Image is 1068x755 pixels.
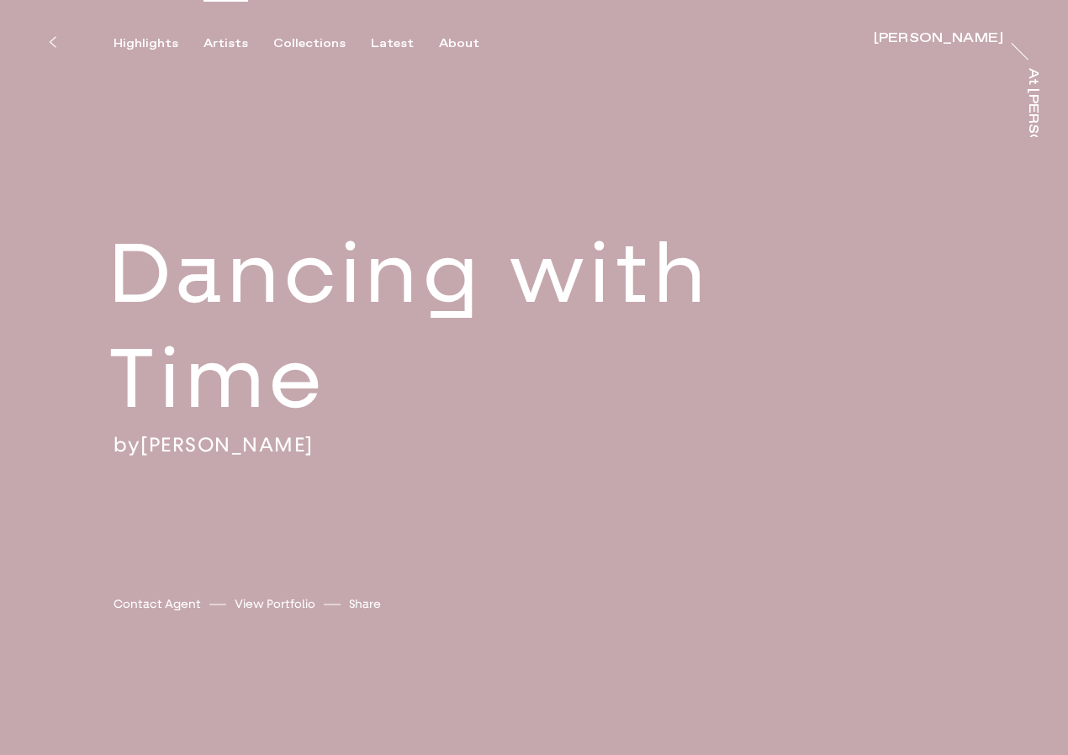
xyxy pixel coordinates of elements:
div: At [PERSON_NAME] [1026,68,1039,219]
div: About [439,36,479,51]
a: View Portfolio [235,595,315,613]
div: Highlights [114,36,178,51]
button: Collections [273,36,371,51]
div: Collections [273,36,346,51]
button: Share [349,593,381,615]
a: [PERSON_NAME] [140,432,314,457]
button: About [439,36,505,51]
button: Latest [371,36,439,51]
button: Artists [204,36,273,51]
button: Highlights [114,36,204,51]
h2: Dancing with Time [108,222,1068,432]
div: Latest [371,36,414,51]
span: by [114,432,140,457]
div: Artists [204,36,248,51]
a: [PERSON_NAME] [874,32,1003,49]
a: Contact Agent [114,595,201,613]
a: At [PERSON_NAME] [1023,68,1039,137]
